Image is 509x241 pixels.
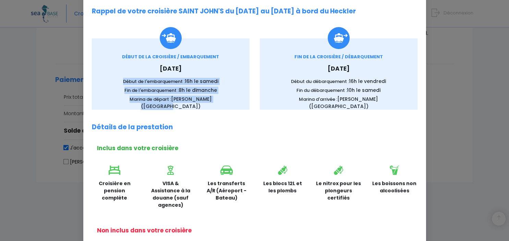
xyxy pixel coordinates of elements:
img: icon_boisson.svg [390,166,399,175]
img: Icon_embarquement.svg [160,27,182,49]
span: [DATE] [160,64,182,73]
span: 8h le dimanche [179,87,217,94]
span: FIN DE LA CROISIÈRE / DÉBARQUEMENT [294,53,383,60]
p: Fin de l'embarquement : [102,87,239,94]
img: icon_debarquement.svg [328,27,350,49]
span: [PERSON_NAME] ([GEOGRAPHIC_DATA]) [309,96,378,110]
p: Début du débarquement : [270,78,407,85]
span: 10h le samedi [347,87,380,94]
p: Le nitrox pour les plongeurs certifiés [316,180,361,202]
span: [PERSON_NAME] ([GEOGRAPHIC_DATA]) [141,96,212,110]
img: icon_voiture.svg [220,166,233,175]
span: 16h le vendredi [349,78,386,85]
p: Début de l'embarquement : [102,78,239,85]
p: Croisière en pension complète [92,180,137,202]
img: icon_bouteille.svg [278,166,287,175]
span: [DATE] [328,64,350,73]
h2: Détails de la prestation [92,123,417,131]
p: Les transferts A/R (Aéroport - Bateau) [204,180,249,202]
span: 16h le samedi [185,78,218,85]
h2: Inclus dans votre croisière [97,145,417,152]
p: Marina de départ : [102,96,239,110]
p: Fin du débarquement : [270,87,407,94]
h2: Rappel de votre croisière SAINT JOHN'S du [DATE] au [DATE] à bord du Heckler [92,8,417,15]
img: icon_lit.svg [109,166,120,175]
h2: Non inclus dans votre croisière [97,227,417,234]
span: DÉBUT DE LA CROISIÈRE / EMBARQUEMENT [122,53,219,60]
img: icon_bouteille.svg [334,166,343,175]
p: Marina d'arrivée : [270,96,407,110]
p: Les blocs 12L et les plombs [259,180,305,194]
p: Les boissons non alcoolisées [372,180,417,194]
p: VISA & Assistance à la douane (sauf agences) [148,180,193,209]
img: icon_visa.svg [167,166,174,175]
